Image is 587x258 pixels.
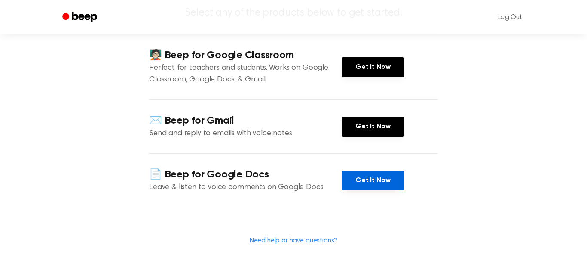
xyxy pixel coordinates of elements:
a: Beep [56,9,105,26]
p: Leave & listen to voice comments on Google Docs [149,182,342,193]
h4: 📄 Beep for Google Docs [149,168,342,182]
a: Get It Now [342,57,404,77]
p: Send and reply to emails with voice notes [149,128,342,140]
a: Log Out [489,7,531,28]
a: Need help or have questions? [250,237,338,244]
h4: ✉️ Beep for Gmail [149,114,342,128]
a: Get It Now [342,117,404,137]
p: Perfect for teachers and students. Works on Google Classroom, Google Docs, & Gmail. [149,62,342,86]
h4: 🧑🏻‍🏫 Beep for Google Classroom [149,48,342,62]
a: Get It Now [342,171,404,190]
